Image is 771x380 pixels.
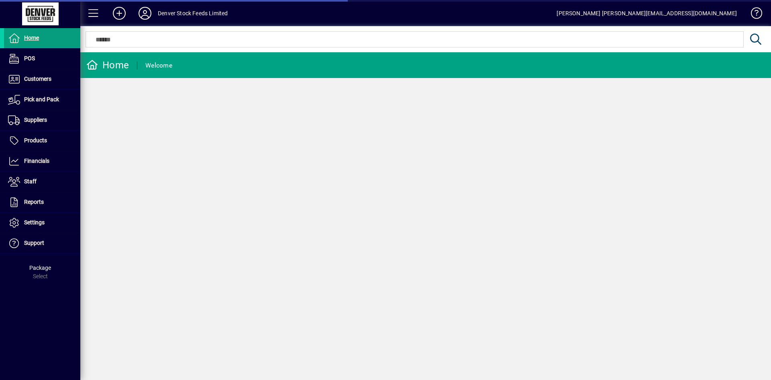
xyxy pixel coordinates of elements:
[86,59,129,72] div: Home
[24,117,47,123] span: Suppliers
[4,110,80,130] a: Suppliers
[158,7,228,20] div: Denver Stock Feeds Limited
[24,219,45,226] span: Settings
[145,59,172,72] div: Welcome
[4,151,80,171] a: Financials
[106,6,132,21] button: Add
[4,233,80,253] a: Support
[24,158,49,164] span: Financials
[557,7,737,20] div: [PERSON_NAME] [PERSON_NAME][EMAIL_ADDRESS][DOMAIN_NAME]
[24,240,44,246] span: Support
[24,76,51,82] span: Customers
[4,49,80,69] a: POS
[24,55,35,62] span: POS
[4,90,80,110] a: Pick and Pack
[4,69,80,89] a: Customers
[4,131,80,151] a: Products
[24,137,47,144] span: Products
[29,265,51,271] span: Package
[4,192,80,212] a: Reports
[132,6,158,21] button: Profile
[24,35,39,41] span: Home
[24,178,37,185] span: Staff
[745,2,761,28] a: Knowledge Base
[24,96,59,103] span: Pick and Pack
[4,213,80,233] a: Settings
[4,172,80,192] a: Staff
[24,199,44,205] span: Reports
